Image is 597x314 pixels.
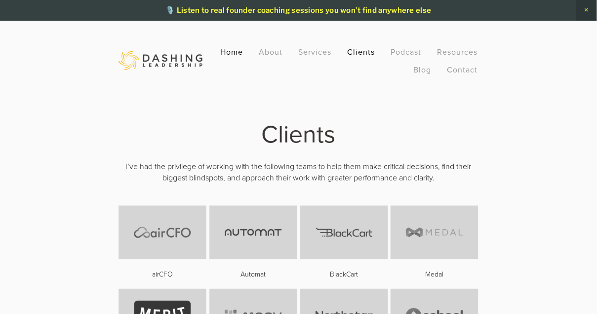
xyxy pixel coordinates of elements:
a: Resources [437,46,478,57]
a: Services [298,43,331,61]
a: About [259,43,282,61]
div: Automat [209,269,297,279]
p: I’ve had the privilege of working with the following teams to help them make critical decisions, ... [119,161,478,183]
div: BlackCart [300,269,388,279]
img: Automat [209,206,297,259]
a: Clients [347,43,375,61]
a: Home [220,43,243,61]
img: BlackCart [300,206,388,259]
img: Dashing Leadership [119,51,202,70]
a: Contact [447,61,478,78]
img: Medal [391,206,478,259]
img: airCFO [119,206,206,259]
h1: Clients [119,122,478,144]
a: Podcast [391,43,421,61]
a: Blog [413,61,431,78]
div: Medal [391,269,478,279]
div: airCFO [119,269,206,279]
